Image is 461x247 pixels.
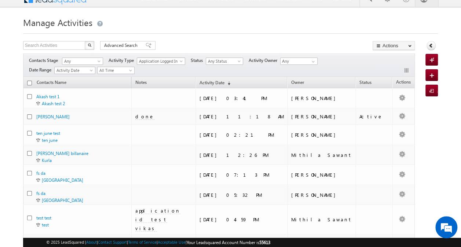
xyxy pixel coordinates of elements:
[191,57,206,64] span: Status
[291,95,352,102] div: [PERSON_NAME]
[291,80,304,85] span: Owner
[27,81,32,85] input: Check all records
[291,113,352,120] div: [PERSON_NAME]
[137,58,182,64] span: Application Logged In
[195,205,287,235] td: [DATE] 04:59 PM
[132,78,150,88] span: Notes
[98,240,127,244] a: Contact Support
[195,185,287,205] td: [DATE] 05:32 PM
[36,170,45,176] a: fs da
[42,177,83,183] a: [GEOGRAPHIC_DATA]
[36,151,88,156] a: [PERSON_NAME] billanaire
[158,240,186,244] a: Acceptable Use
[38,38,123,48] div: Leave a message
[36,130,60,136] a: ten june test
[128,240,157,244] a: Terms of Service
[97,67,135,74] a: All Time
[36,114,70,119] a: [PERSON_NAME]
[206,58,243,65] a: Any Status
[98,67,132,74] span: All Time
[42,222,49,228] a: test
[86,240,97,244] a: About
[359,80,372,85] span: Status
[137,58,185,65] a: Application Logged In
[107,193,133,203] em: Submit
[42,137,58,143] a: ten june
[33,78,70,88] span: Contacts Name
[36,215,51,221] a: test test
[29,57,61,64] span: Contacts Stage
[187,240,270,245] span: Your Leadsquared Account Number is
[109,57,137,64] span: Activity Type
[42,198,83,203] a: [GEOGRAPHIC_DATA]
[42,158,52,163] a: Kurla
[62,58,100,64] span: Any
[291,132,352,138] div: [PERSON_NAME]
[308,58,317,65] a: Show All Items
[42,101,65,106] a: Akash test 2
[46,239,270,246] span: © 2025 LeadSquared | | | | |
[54,67,95,74] a: Activity Date
[10,68,134,187] textarea: Type your message and click 'Submit'
[359,113,389,120] div: Active
[291,172,352,178] div: [PERSON_NAME]
[195,88,287,108] td: [DATE] 03:41 PM
[23,16,92,28] span: Manage Activities
[206,58,241,64] span: Any Status
[195,125,287,145] td: [DATE] 02:21 PM
[104,42,140,49] span: Advanced Search
[55,67,93,74] span: Activity Date
[135,207,180,231] span: application id test vikas
[36,191,45,196] a: fs da
[195,108,287,125] td: [DATE] 11:18 AM
[12,38,31,48] img: d_60004797649_company_0_60004797649
[392,78,414,88] span: Actions
[62,58,103,65] a: Any
[135,113,154,119] span: done
[356,78,375,88] a: Status
[195,145,287,165] td: [DATE] 12:26 PM
[36,94,59,99] a: Akash test 1
[224,80,230,86] span: (sorted descending)
[291,216,352,223] div: Mithila Sawant
[88,43,91,47] img: Search
[249,57,280,64] span: Activity Owner
[29,67,54,73] span: Date Range
[373,41,415,50] button: Actions
[195,165,287,185] td: [DATE] 07:13 PM
[259,240,270,245] span: 55613
[196,78,234,88] a: Activity Date(sorted descending)
[291,152,352,158] div: Mithila Sawant
[291,192,352,198] div: [PERSON_NAME]
[280,58,318,65] input: Type to Search
[120,4,138,21] div: Minimize live chat window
